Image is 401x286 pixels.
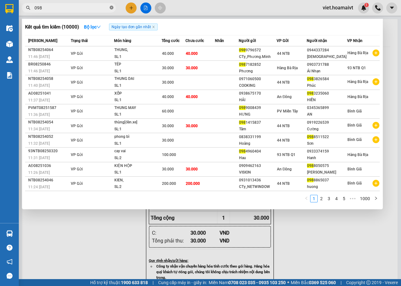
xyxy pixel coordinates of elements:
div: Tâm [239,126,276,133]
span: 098 [307,178,314,182]
div: Phương [239,68,276,75]
li: 2 [318,195,325,202]
div: NTB08254046 [28,177,69,184]
span: 098 [239,120,246,125]
span: 098 [307,91,314,96]
span: 100.000 [162,153,176,157]
input: Tìm tên, số ĐT hoặc mã đơn [34,4,108,11]
img: solution-icon [6,72,13,79]
div: 0931013436 [239,177,276,184]
li: VP 44 NTB [3,27,43,34]
div: 8865037 [307,177,347,184]
div: BR08250846 [28,61,69,68]
span: Nhãn [215,39,224,43]
div: NTB08254064 [28,47,69,53]
span: 40.000 [162,95,174,99]
span: VP Gửi [71,167,83,171]
b: 154/1 Bình Giã, P 8 [43,34,83,46]
span: VP Gửi [71,181,83,186]
span: 40.000 [162,51,174,56]
div: [PERSON_NAME] [307,169,347,176]
span: 11:34 [DATE] [28,127,50,131]
div: Phúc [307,82,347,89]
span: VP Gửi [71,124,83,128]
span: 098 [239,149,246,153]
span: close [152,25,155,29]
div: 3235060 [307,90,347,97]
span: 93 NTB Q1 [277,153,295,157]
span: Món hàng [114,39,131,43]
span: Chưa cước [185,39,204,43]
div: NTB08254054 [28,119,69,126]
span: plus-circle [372,49,379,56]
div: 0938675170 [239,90,276,97]
div: 8511522 [307,134,347,140]
span: 11:26 [DATE] [28,170,50,175]
div: HẢI [239,97,276,103]
span: VP Gửi [71,51,83,56]
span: message [7,273,13,279]
span: 11:46 [DATE] [28,55,50,59]
div: 1415837 [239,119,276,126]
span: left [305,196,308,200]
div: 0944337284 [307,47,347,54]
li: 4 [333,195,340,202]
div: AĐ08251036 [28,163,69,169]
div: SL: 1 [114,126,161,133]
span: VP Gửi [71,138,83,143]
div: SL: 1 [114,169,161,176]
div: cay vai [114,148,161,155]
div: TÉP [114,61,161,68]
div: 0903731788 [307,61,347,68]
div: phong bì [114,133,161,140]
span: VP Gửi [71,95,83,99]
div: [DEMOGRAPHIC_DATA] [307,54,347,60]
span: 11:31 [DATE] [28,156,50,160]
div: CTy_NETWINDOW [239,184,276,190]
span: close-circle [110,5,113,11]
a: 3 [325,195,332,202]
img: warehouse-icon [6,25,13,32]
span: plus-circle [372,78,379,85]
div: SL: 2 [114,184,161,190]
span: 200.000 [162,181,176,186]
span: question-circle [7,245,13,251]
span: 30.000 [162,80,174,85]
div: thùng[đèn.xe] [114,119,161,126]
div: AN [307,111,347,118]
span: Hàng Bà Rịa [347,95,368,99]
div: 0838331199 [239,134,276,140]
div: COOKING [239,82,276,89]
span: 44 NTB [277,138,290,143]
span: PV Miền Tây [277,109,298,113]
div: 9008439 [239,105,276,111]
div: huong [307,184,347,190]
img: logo.jpg [3,3,25,25]
span: 098 [307,164,314,168]
span: 11:46 [DATE] [28,69,50,73]
span: 098 [239,62,246,67]
span: notification [7,259,13,265]
span: Bình Giã [347,167,362,171]
span: 200.000 [186,181,200,186]
button: right [372,195,380,202]
span: Trạng thái [71,39,88,43]
div: Sơn [307,140,347,147]
li: Next 5 Pages [348,195,358,202]
span: 44 NTB [277,124,290,128]
span: An Đông [277,167,292,171]
span: 098 [307,77,314,81]
span: 30.000 [162,167,174,171]
div: VISION [239,169,276,176]
span: 30.000 [162,138,174,143]
span: Người nhận [307,39,327,43]
span: 098 [239,48,246,52]
div: XỐP [114,90,161,97]
span: 11:37 [DATE] [28,98,50,102]
div: KIEN, [114,177,161,184]
div: 93NTB08250320 [28,148,69,154]
span: right [374,196,378,200]
button: Bộ lọcdown [79,22,106,32]
div: 7182852 [239,61,276,68]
